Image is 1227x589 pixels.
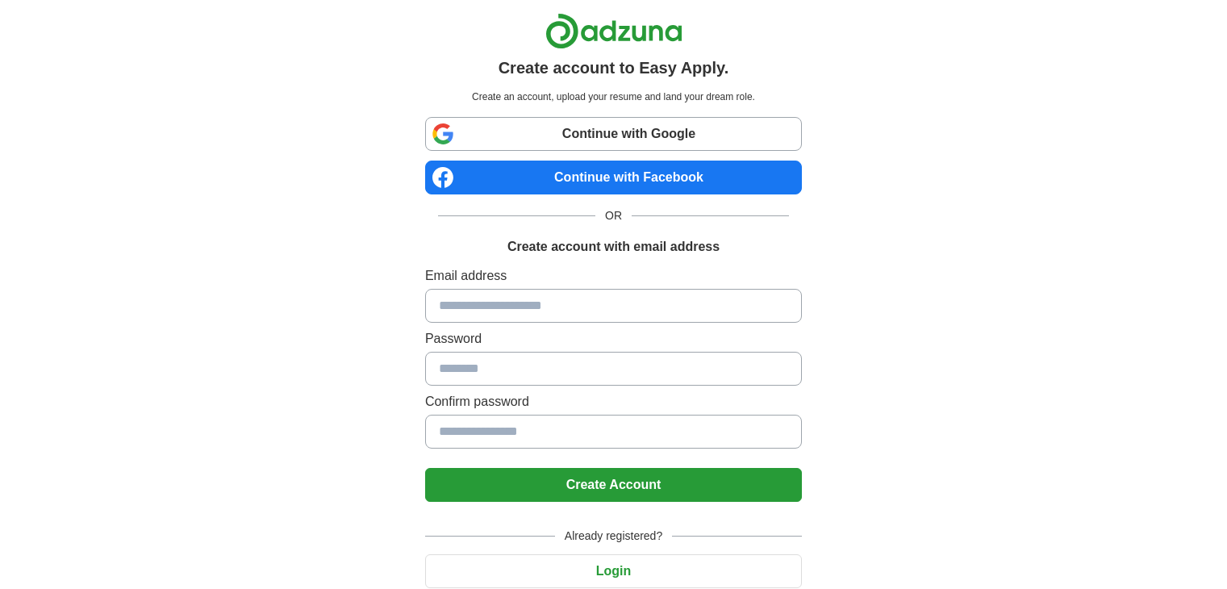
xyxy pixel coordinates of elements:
a: Login [425,564,802,578]
button: Create Account [425,468,802,502]
h1: Create account to Easy Apply. [499,56,729,80]
label: Confirm password [425,392,802,411]
a: Continue with Google [425,117,802,151]
span: Already registered? [555,528,672,545]
a: Continue with Facebook [425,161,802,194]
button: Login [425,554,802,588]
label: Password [425,329,802,349]
img: Adzuna logo [545,13,682,49]
label: Email address [425,266,802,286]
h1: Create account with email address [507,237,720,257]
span: OR [595,207,632,224]
p: Create an account, upload your resume and land your dream role. [428,90,799,104]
